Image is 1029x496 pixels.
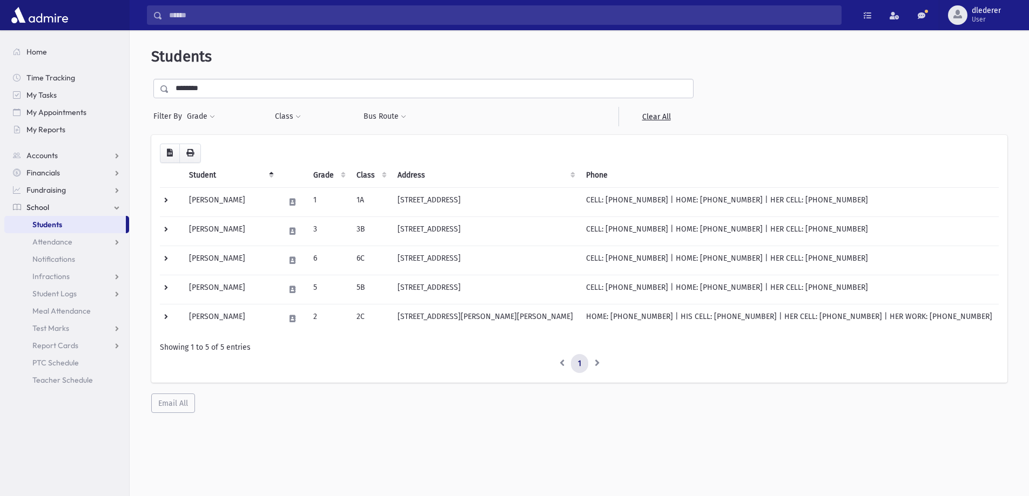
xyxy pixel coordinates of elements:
a: My Appointments [4,104,129,121]
td: 1A [350,187,391,216]
td: CELL: [PHONE_NUMBER] | HOME: [PHONE_NUMBER] | HER CELL: [PHONE_NUMBER] [580,187,999,216]
button: Print [179,144,201,163]
span: Infractions [32,271,70,281]
input: Search [163,5,841,25]
td: CELL: [PHONE_NUMBER] | HOME: [PHONE_NUMBER] | HER CELL: [PHONE_NUMBER] [580,246,999,275]
span: Filter By [153,111,186,122]
span: Students [151,47,212,65]
div: Showing 1 to 5 of 5 entries [160,342,999,353]
span: Time Tracking [26,73,75,83]
td: [PERSON_NAME] [183,216,278,246]
td: [PERSON_NAME] [183,304,278,333]
button: Grade [186,107,216,126]
a: 1 [571,354,588,373]
span: Teacher Schedule [32,375,93,385]
td: [PERSON_NAME] [183,246,278,275]
a: Home [4,43,129,60]
td: [STREET_ADDRESS][PERSON_NAME][PERSON_NAME] [391,304,580,333]
span: My Reports [26,125,65,134]
span: School [26,202,49,212]
span: My Appointments [26,107,86,117]
button: CSV [160,144,180,163]
a: My Reports [4,121,129,138]
span: dlederer [972,6,1001,15]
button: Email All [151,393,195,413]
span: Students [32,220,62,229]
span: Accounts [26,151,58,160]
a: My Tasks [4,86,129,104]
span: Fundraising [26,185,66,195]
span: My Tasks [26,90,57,100]
td: [STREET_ADDRESS] [391,275,580,304]
th: Student: activate to sort column descending [183,163,278,188]
a: Clear All [618,107,694,126]
td: [STREET_ADDRESS] [391,216,580,246]
a: School [4,199,129,216]
td: 1 [307,187,350,216]
th: Phone [580,163,999,188]
a: Accounts [4,147,129,164]
a: Teacher Schedule [4,371,129,389]
a: Infractions [4,268,129,285]
td: 5 [307,275,350,304]
td: [STREET_ADDRESS] [391,246,580,275]
td: 2 [307,304,350,333]
span: Meal Attendance [32,306,91,316]
span: Home [26,47,47,57]
td: CELL: [PHONE_NUMBER] | HOME: [PHONE_NUMBER] | HER CELL: [PHONE_NUMBER] [580,275,999,304]
a: Fundraising [4,181,129,199]
a: Notifications [4,250,129,268]
td: 2C [350,304,391,333]
span: PTC Schedule [32,358,79,368]
span: Student Logs [32,289,77,298]
td: CELL: [PHONE_NUMBER] | HOME: [PHONE_NUMBER] | HER CELL: [PHONE_NUMBER] [580,216,999,246]
th: Address: activate to sort column ascending [391,163,580,188]
a: Time Tracking [4,69,129,86]
a: Student Logs [4,285,129,302]
a: Test Marks [4,320,129,337]
td: [STREET_ADDRESS] [391,187,580,216]
td: 6 [307,246,350,275]
span: Report Cards [32,341,78,350]
td: HOME: [PHONE_NUMBER] | HIS CELL: [PHONE_NUMBER] | HER CELL: [PHONE_NUMBER] | HER WORK: [PHONE_NUM... [580,304,999,333]
span: Notifications [32,254,75,264]
a: Meal Attendance [4,302,129,320]
span: User [972,15,1001,24]
td: 6C [350,246,391,275]
td: 3 [307,216,350,246]
a: PTC Schedule [4,354,129,371]
th: Class: activate to sort column ascending [350,163,391,188]
button: Class [274,107,301,126]
td: [PERSON_NAME] [183,187,278,216]
a: Report Cards [4,337,129,354]
td: 3B [350,216,391,246]
span: Test Marks [32,323,69,333]
button: Bus Route [363,107,407,126]
td: 5B [350,275,391,304]
img: AdmirePro [9,4,71,26]
a: Attendance [4,233,129,250]
th: Grade: activate to sort column ascending [307,163,350,188]
span: Attendance [32,237,72,247]
td: [PERSON_NAME] [183,275,278,304]
span: Financials [26,168,60,178]
a: Financials [4,164,129,181]
a: Students [4,216,126,233]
